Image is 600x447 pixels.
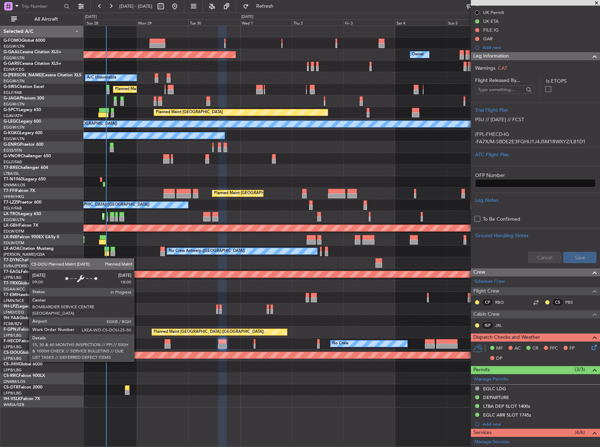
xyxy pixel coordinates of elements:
[4,108,41,112] a: G-SPCYLegacy 650
[4,200,18,205] span: T7-LZZI
[4,287,25,292] a: DGAA/ACC
[482,322,493,329] div: ISP
[483,27,499,33] div: FILE IG
[87,73,116,83] div: A/C Unavailable
[4,85,44,89] a: G-SIRSCitation Excel
[4,148,22,153] a: EGSS/STN
[4,351,20,355] span: CS-DOU
[344,19,395,26] div: Fri 3
[4,50,61,54] a: G-GAALCessna Citation XLS+
[4,200,41,205] a: T7-LZZIPraetor 600
[4,177,23,181] span: T7-N1960
[21,1,62,12] input: Trip Number
[156,107,223,118] div: Planned Maint [GEOGRAPHIC_DATA]
[4,258,49,262] a: T7-DYNChallenger 604
[4,113,22,118] a: LGAV/ATH
[4,316,43,320] a: 9H-YAAGlobal 5000
[154,327,264,337] div: Planned Maint [GEOGRAPHIC_DATA] ([GEOGRAPHIC_DATA])
[483,36,493,42] div: GAR
[4,102,25,107] a: EGGW/LTN
[483,386,506,392] div: EGLC LDG
[473,310,500,318] span: Cabin Crew
[250,4,280,9] span: Refresh
[4,67,25,72] a: EGNR/CEG
[473,429,492,437] span: Services
[475,151,596,158] div: ATC Flight Plan
[473,287,499,295] span: Flight Crew
[575,366,585,373] span: (3/3)
[474,376,508,383] a: Manage Permits
[483,215,520,223] label: To Be Confirmed
[482,298,493,306] div: CP
[4,206,22,211] a: EGLF/FAB
[475,77,534,84] span: Flight Released By...
[115,84,226,95] div: Planned Maint [GEOGRAPHIC_DATA] ([GEOGRAPHIC_DATA])
[4,119,41,124] a: G-LEGCLegacy 600
[119,3,152,9] span: [DATE] - [DATE]
[565,299,581,305] a: PBS
[85,14,97,20] div: [DATE]
[4,194,24,199] a: VHHH/HKG
[240,1,282,12] button: Refresh
[4,50,20,54] span: G-GAAL
[4,367,22,373] a: LFPB/LBG
[169,246,245,256] div: No Crew Antwerp ([GEOGRAPHIC_DATA])
[483,9,504,15] div: UK Permit
[412,49,424,60] div: Owner
[4,154,51,158] a: G-VNORChallenger 650
[475,138,596,145] p: -FA7X/M-SBDE2E3FGHIJ1J4J5M1RWXYZ/LB1D1
[4,189,16,193] span: T7-FFI
[4,316,19,320] span: 9H-YAA
[4,131,20,135] span: G-KGKG
[4,275,22,280] a: LFPB/LBG
[550,345,558,352] span: FFC
[4,247,20,251] span: LX-AOA
[137,19,188,26] div: Mon 29
[4,402,24,407] a: WMSA/SZB
[4,171,19,176] a: LTBA/ISL
[498,65,507,71] span: CAT
[4,281,18,286] span: T7-TRX
[447,19,498,26] div: Sun 5
[496,345,503,352] span: MF
[4,362,42,366] a: CS-JHHGlobal 6000
[4,96,44,101] a: G-JAGAPhenom 300
[546,77,596,85] label: Is ETOPS
[4,235,59,239] a: LX-INBFalcon 900EX EASy II
[496,355,502,362] span: DP
[471,64,600,72] div: Warnings
[35,200,149,210] div: A/C Unavailable [GEOGRAPHIC_DATA] ([GEOGRAPHIC_DATA])
[4,177,46,181] a: T7-N1960Legacy 650
[575,429,585,436] span: (4/6)
[482,421,596,427] div: Add new
[532,345,538,352] span: CR
[4,310,24,315] a: LFMD/CEQ
[4,293,46,297] a: T7-EMIHawker 900XP
[4,263,47,269] a: EVRA/[PERSON_NAME]
[4,304,40,309] a: 9H-LPZLegacy 500
[4,183,25,188] a: DNMM/LOS
[4,339,38,343] a: F-HECDFalcon 7X
[483,403,530,409] div: LTBA DEP SLOT 1400z
[4,374,45,378] a: CS-RRCFalcon 900LX
[473,268,485,276] span: Crew
[4,304,18,309] span: 9H-LPZ
[4,328,45,332] a: F-GPNJFalcon 900EX
[475,172,596,179] label: OFP Number
[4,281,42,286] a: T7-TRXGlobal 6500
[4,333,22,338] a: LFPB/LBG
[4,143,44,147] a: G-ENRGPraetor 600
[478,84,524,95] input: Type something...
[292,19,344,26] div: Thu 2
[475,106,596,114] div: Trial Flight Plan
[4,379,25,384] a: DNMM/LOS
[4,73,81,77] a: G-[PERSON_NAME]Cessna Citation XLS
[4,189,35,193] a: T7-FFIFalcon 7X
[4,39,21,43] span: G-FOMO
[482,44,596,50] div: Add new
[569,345,575,352] span: FP
[4,293,17,297] span: T7-EMI
[18,17,74,22] span: All Aircraft
[4,397,40,401] a: 9H-VSLKFalcon 7X
[241,14,253,20] div: [DATE]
